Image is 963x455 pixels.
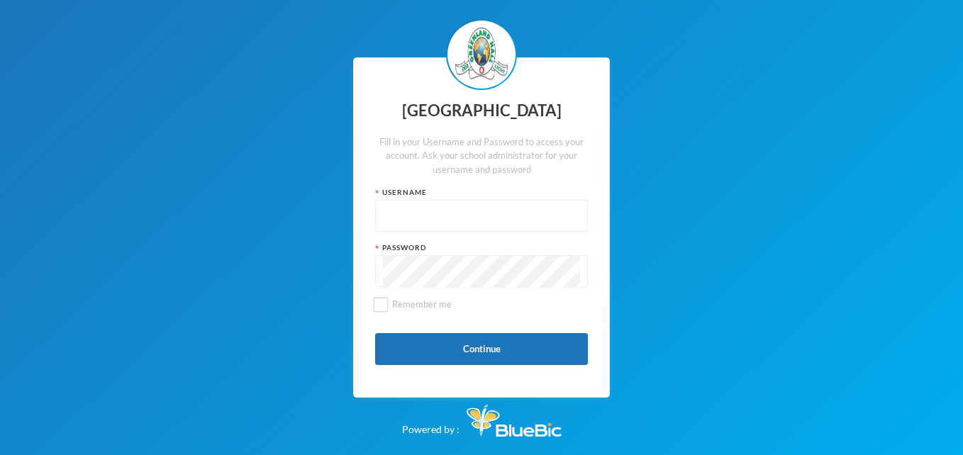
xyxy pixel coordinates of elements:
[386,298,457,310] span: Remember me
[402,398,562,437] div: Powered by :
[467,405,562,437] img: Bluebic
[375,187,588,198] div: Username
[375,242,588,253] div: Password
[375,333,588,365] button: Continue
[375,135,588,177] div: Fill in your Username and Password to access your account. Ask your school administrator for your...
[375,97,588,125] div: [GEOGRAPHIC_DATA]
